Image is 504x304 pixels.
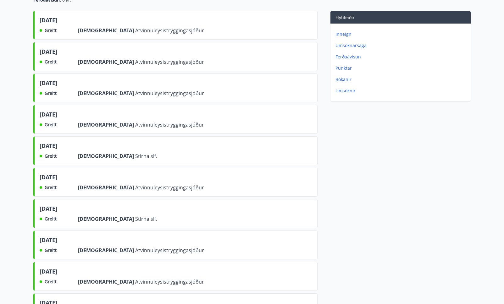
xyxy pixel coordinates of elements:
[135,27,204,34] span: Atvinnuleysistryggingasjóður
[135,58,204,65] span: Atvinnuleysistryggingasjóður
[78,58,135,65] span: [DEMOGRAPHIC_DATA]
[78,278,135,285] span: [DEMOGRAPHIC_DATA]
[40,173,57,184] span: [DATE]
[45,90,57,96] span: Greitt
[78,215,135,222] span: [DEMOGRAPHIC_DATA]
[40,204,57,215] span: [DATE]
[135,184,204,191] span: Atvinnuleysistryggingasjóður
[78,247,135,254] span: [DEMOGRAPHIC_DATA]
[78,153,135,160] span: [DEMOGRAPHIC_DATA]
[78,90,135,97] span: [DEMOGRAPHIC_DATA]
[40,236,57,247] span: [DATE]
[40,79,57,90] span: [DATE]
[335,14,355,20] span: Flýtileiðir
[135,278,204,285] span: Atvinnuleysistryggingasjóður
[40,16,57,27] span: [DATE]
[45,122,57,128] span: Greitt
[335,76,468,83] p: Bókanir
[45,153,57,159] span: Greitt
[135,153,157,160] span: Stirna slf.
[135,215,157,222] span: Stirna slf.
[40,267,57,278] span: [DATE]
[40,47,57,58] span: [DATE]
[78,121,135,128] span: [DEMOGRAPHIC_DATA]
[78,184,135,191] span: [DEMOGRAPHIC_DATA]
[335,88,468,94] p: Umsóknir
[135,121,204,128] span: Atvinnuleysistryggingasjóður
[335,42,468,49] p: Umsóknarsaga
[335,54,468,60] p: Ferðaávísun
[45,184,57,191] span: Greitt
[135,247,204,254] span: Atvinnuleysistryggingasjóður
[45,279,57,285] span: Greitt
[40,110,57,121] span: [DATE]
[40,142,57,152] span: [DATE]
[335,65,468,71] p: Punktar
[78,27,135,34] span: [DEMOGRAPHIC_DATA]
[45,27,57,34] span: Greitt
[45,247,57,253] span: Greitt
[335,31,468,37] p: Inneign
[135,90,204,97] span: Atvinnuleysistryggingasjóður
[45,216,57,222] span: Greitt
[45,59,57,65] span: Greitt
